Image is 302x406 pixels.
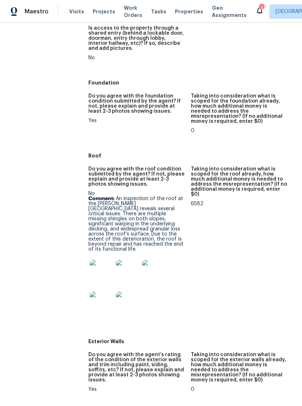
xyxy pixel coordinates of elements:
[191,201,288,206] div: 6582
[88,352,185,383] h5: Do you agree with the agent’s rating of the condition of the exterior walls and trim including pa...
[69,8,84,15] span: Visits
[191,128,288,133] div: 0
[88,338,293,345] h5: Exterior Walls
[191,352,288,383] h5: Taking into consideration what is scoped for the exterior walls already, how much additional mone...
[151,9,166,14] span: Tasks
[88,55,185,60] div: No
[88,79,293,86] h5: Foundation
[191,94,288,124] h5: Taking into consideration what is scoped for the foundation already, how much additional money is...
[93,8,115,15] span: Projects
[88,26,185,51] h5: Is access to the property through a shared entry (behind a lockable door, doorman, entry through ...
[212,4,247,19] span: Geo Assignments
[175,8,203,15] span: Properties
[88,387,185,392] div: Yes
[25,8,49,15] span: Maestro
[88,196,114,201] b: Comment:
[88,167,185,187] h5: Do you agree with the roof condition submitted by the agent? If not, please explain and provide a...
[88,191,185,319] div: No
[259,4,264,12] div: 1
[88,152,293,159] h5: Roof
[88,118,185,123] div: Yes
[124,4,142,19] span: Work Orders
[191,387,288,392] div: 0
[88,94,185,114] h5: Do you agree with the foundation condition submitted by the agent? If not, please explain and pro...
[191,167,288,197] h5: Taking into consideration what is scoped for the roof already, how much additional money is neede...
[88,196,185,252] p: An inspection of the roof at the [PERSON_NAME][GEOGRAPHIC_DATA] reveals several critical issues. ...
